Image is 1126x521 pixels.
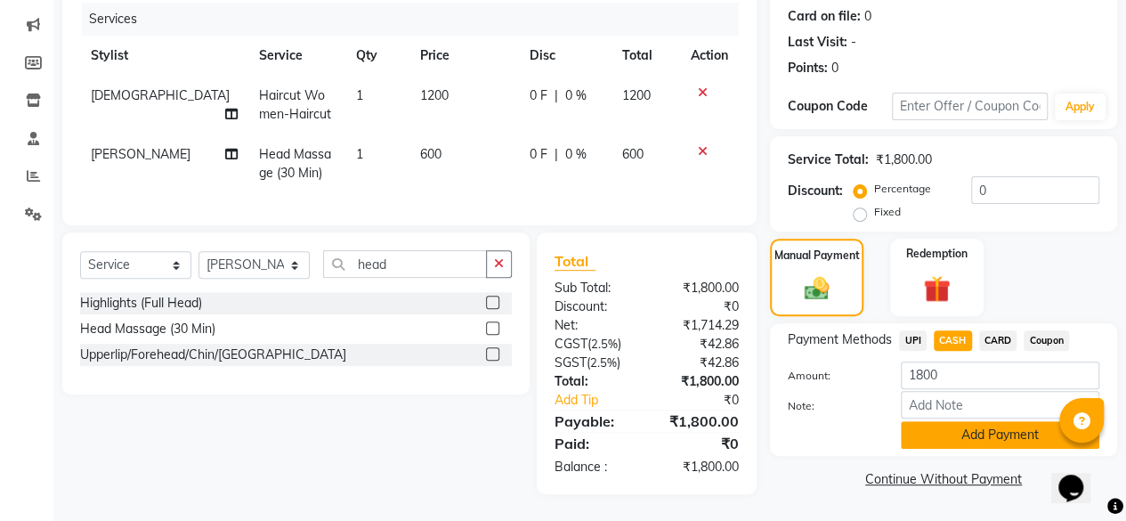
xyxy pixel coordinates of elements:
[831,59,838,77] div: 0
[788,182,843,200] div: Discount:
[612,36,680,76] th: Total
[80,346,346,364] div: Upperlip/Forehead/Chin/[GEOGRAPHIC_DATA]
[646,372,752,391] div: ₹1,800.00
[876,151,932,169] div: ₹1,800.00
[91,87,230,103] span: [DEMOGRAPHIC_DATA]
[899,330,927,351] span: UPI
[774,470,1114,489] a: Continue Without Payment
[646,411,752,432] div: ₹1,800.00
[646,279,752,297] div: ₹1,800.00
[530,86,547,105] span: 0 F
[906,246,968,262] label: Redemption
[646,316,752,335] div: ₹1,714.29
[874,204,901,220] label: Fixed
[541,354,647,372] div: ( )
[622,146,644,162] span: 600
[901,421,1099,449] button: Add Payment
[915,273,959,305] img: _gift.svg
[646,335,752,354] div: ₹42.86
[323,250,487,278] input: Search or Scan
[259,146,331,181] span: Head Massage (30 Min)
[646,297,752,316] div: ₹0
[565,145,587,164] span: 0 %
[530,145,547,164] span: 0 F
[788,7,861,26] div: Card on file:
[646,433,752,454] div: ₹0
[82,3,752,36] div: Services
[788,97,892,116] div: Coupon Code
[541,433,647,454] div: Paid:
[356,146,363,162] span: 1
[420,87,449,103] span: 1200
[788,330,892,349] span: Payment Methods
[1055,94,1106,120] button: Apply
[555,145,558,164] span: |
[519,36,612,76] th: Disc
[774,398,887,414] label: Note:
[680,36,739,76] th: Action
[901,391,1099,419] input: Add Note
[248,36,345,76] th: Service
[1051,450,1108,503] iframe: chat widget
[259,87,331,122] span: Haircut Women-Haircut
[622,87,651,103] span: 1200
[901,362,1099,389] input: Amount
[591,337,618,351] span: 2.5%
[774,248,860,264] label: Manual Payment
[541,411,647,432] div: Payable:
[555,336,587,352] span: CGST
[646,354,752,372] div: ₹42.86
[409,36,519,76] th: Price
[356,87,363,103] span: 1
[590,355,617,370] span: 2.5%
[555,252,595,271] span: Total
[797,274,838,303] img: _cash.svg
[80,36,248,76] th: Stylist
[664,391,752,410] div: ₹0
[934,330,972,351] span: CASH
[646,458,752,476] div: ₹1,800.00
[565,86,587,105] span: 0 %
[788,151,869,169] div: Service Total:
[892,93,1048,120] input: Enter Offer / Coupon Code
[541,458,647,476] div: Balance :
[541,391,664,410] a: Add Tip
[541,297,647,316] div: Discount:
[80,320,215,338] div: Head Massage (30 Min)
[874,181,931,197] label: Percentage
[420,146,441,162] span: 600
[851,33,856,52] div: -
[541,316,647,335] div: Net:
[979,330,1017,351] span: CARD
[80,294,202,313] div: Highlights (Full Head)
[1024,330,1069,351] span: Coupon
[774,368,887,384] label: Amount:
[788,59,828,77] div: Points:
[555,354,587,370] span: SGST
[91,146,190,162] span: [PERSON_NAME]
[541,335,647,354] div: ( )
[864,7,871,26] div: 0
[541,279,647,297] div: Sub Total:
[788,33,847,52] div: Last Visit:
[541,372,647,391] div: Total:
[555,86,558,105] span: |
[345,36,409,76] th: Qty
